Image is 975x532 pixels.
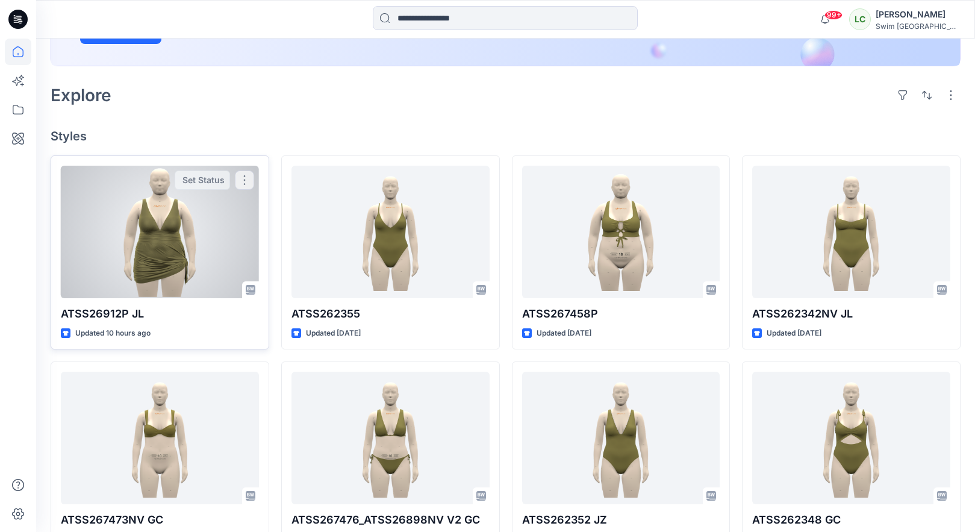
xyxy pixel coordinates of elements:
p: Updated [DATE] [767,327,821,340]
p: ATSS262342NV JL [752,305,950,322]
p: Updated [DATE] [306,327,361,340]
p: Updated 10 hours ago [75,327,151,340]
h2: Explore [51,86,111,105]
p: ATSS262355 [291,305,490,322]
div: Swim [GEOGRAPHIC_DATA] [876,22,960,31]
a: ATSS262352 JZ [522,372,720,504]
a: ATSS267458P [522,166,720,298]
p: ATSS26912P JL [61,305,259,322]
h4: Styles [51,129,961,143]
a: ATSS262355 [291,166,490,298]
a: ATSS262348 GC [752,372,950,504]
div: LC [849,8,871,30]
p: ATSS262348 GC [752,512,950,528]
p: ATSS267458P [522,305,720,322]
p: Updated [DATE] [537,327,591,340]
a: ATSS267476_ATSS26898NV V2 GC [291,372,490,504]
p: ATSS267476_ATSS26898NV V2 GC [291,512,490,528]
a: ATSS267473NV GC [61,372,259,504]
a: ATSS26912P JL [61,166,259,298]
div: [PERSON_NAME] [876,7,960,22]
span: 99+ [824,10,843,20]
p: ATSS262352 JZ [522,512,720,528]
p: ATSS267473NV GC [61,512,259,528]
a: ATSS262342NV JL [752,166,950,298]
